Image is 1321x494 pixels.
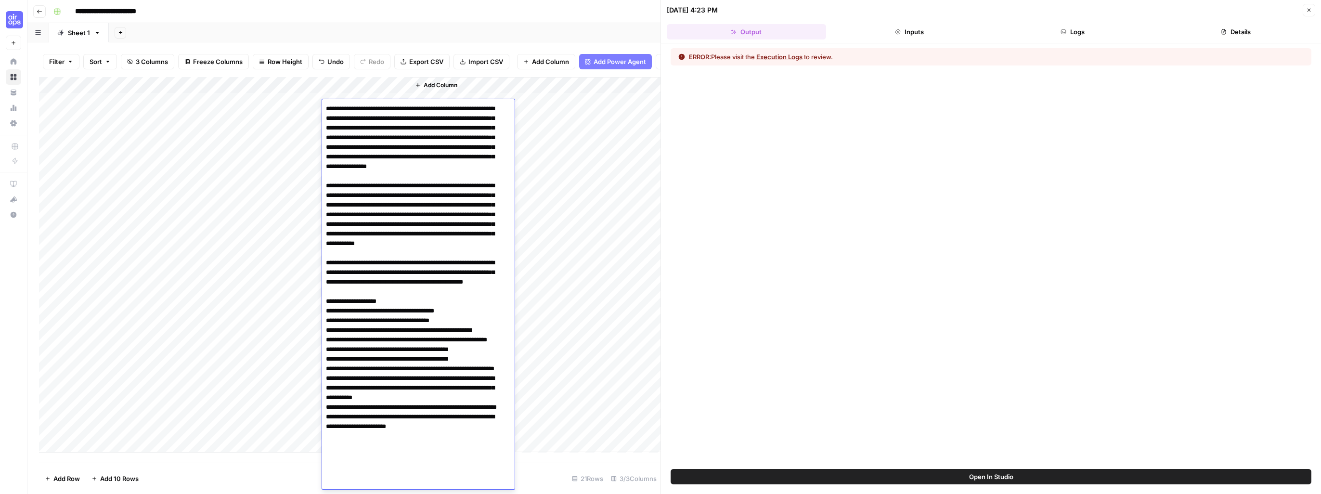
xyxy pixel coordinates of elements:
a: Sheet 1 [49,23,109,42]
span: Undo [327,57,344,66]
a: Usage [6,100,21,116]
span: Open In Studio [969,472,1013,481]
span: Add Power Agent [594,57,646,66]
button: Details [1156,24,1315,39]
div: Sheet 1 [68,28,90,38]
button: Workspace: Cohort 5 [6,8,21,32]
div: 3/3 Columns [607,471,660,486]
a: Browse [6,69,21,85]
button: Filter [43,54,79,69]
span: Filter [49,57,65,66]
div: What's new? [6,192,21,207]
a: AirOps Academy [6,176,21,192]
div: 21 Rows [568,471,607,486]
button: Logs [993,24,1153,39]
button: Add Column [517,54,575,69]
span: Add Row [53,474,80,483]
span: Sort [90,57,102,66]
button: Export CSV [394,54,450,69]
button: Open In Studio [671,469,1311,484]
a: Settings [6,116,21,131]
button: Add Power Agent [579,54,652,69]
span: Add 10 Rows [100,474,139,483]
span: Add Column [532,57,569,66]
img: Cohort 5 Logo [6,11,23,28]
button: Add Row [39,471,86,486]
span: Freeze Columns [193,57,243,66]
button: Inputs [830,24,989,39]
button: Undo [312,54,350,69]
span: Import CSV [468,57,503,66]
span: 3 Columns [136,57,168,66]
a: Home [6,54,21,69]
button: Add 10 Rows [86,471,144,486]
a: Your Data [6,85,21,100]
div: Please visit the to review. [689,52,833,62]
button: Freeze Columns [178,54,249,69]
div: [DATE] 4:23 PM [667,5,718,15]
span: Redo [369,57,384,66]
span: ERROR: [689,53,711,61]
span: Row Height [268,57,302,66]
button: Output [667,24,826,39]
button: Sort [83,54,117,69]
button: Add Column [411,79,461,91]
button: Row Height [253,54,309,69]
span: Export CSV [409,57,443,66]
button: Redo [354,54,390,69]
button: What's new? [6,192,21,207]
span: Add Column [424,81,457,90]
button: 3 Columns [121,54,174,69]
button: Execution Logs [756,52,803,62]
button: Help + Support [6,207,21,222]
button: Import CSV [453,54,509,69]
